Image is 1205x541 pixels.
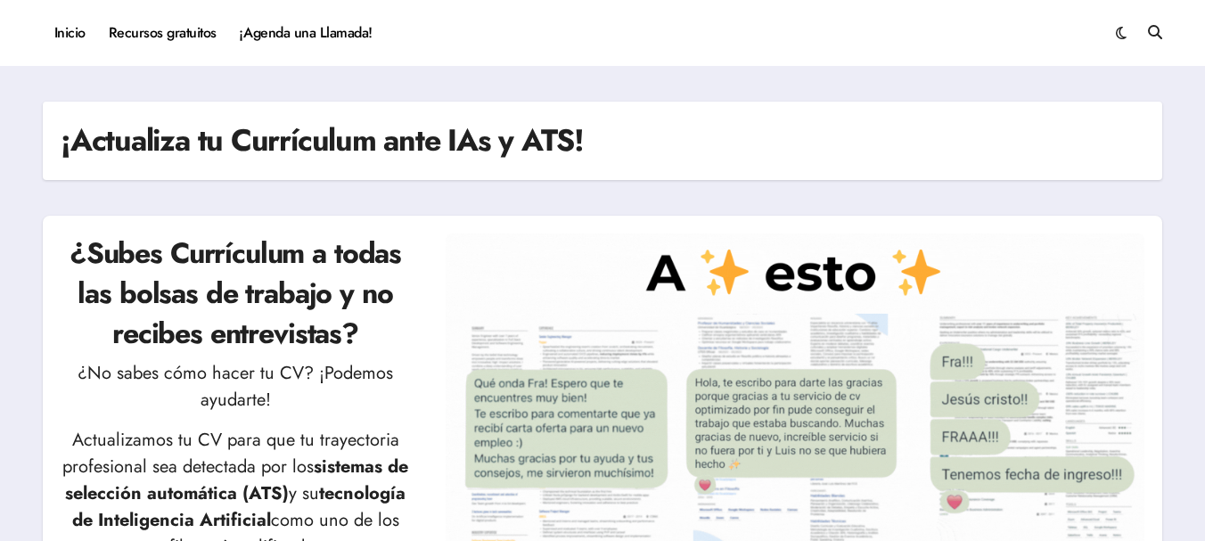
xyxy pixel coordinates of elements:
[97,9,228,57] a: Recursos gratuitos
[61,234,410,353] h2: ¿Subes Currículum a todas las bolsas de trabajo y no recibes entrevistas?
[61,360,410,414] p: ¿No sabes cómo hacer tu CV? ¡Podemos ayudarte!
[65,454,408,506] strong: sistemas de selección automática (ATS)
[43,9,97,57] a: Inicio
[228,9,384,57] a: ¡Agenda una Llamada!
[72,480,406,533] strong: tecnología de Inteligencia Artificial
[61,119,584,162] h1: ¡Actualiza tu Currículum ante IAs y ATS!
